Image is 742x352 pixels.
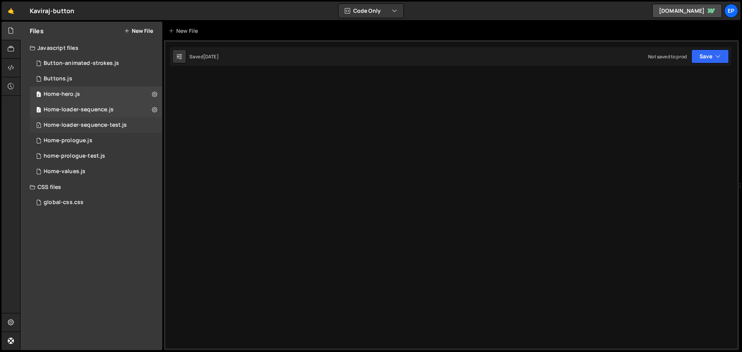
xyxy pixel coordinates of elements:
[36,107,41,114] span: 1
[44,199,83,206] div: global-css.css
[168,27,201,35] div: New File
[44,91,80,98] div: Home-hero.js
[30,27,44,35] h2: Files
[44,168,85,175] div: Home-values.js
[30,71,162,87] div: 16061/43050.js
[44,137,92,144] div: Home-prologue.js
[44,153,105,160] div: home-prologue-test.js
[124,28,153,34] button: New File
[189,53,219,60] div: Saved
[724,4,738,18] a: Ep
[44,60,119,67] div: Button-animated-strokes.js
[30,164,162,179] div: 16061/43950.js
[44,75,72,82] div: Buttons.js
[36,123,41,129] span: 1
[30,6,74,15] div: Kaviraj-button
[339,4,403,18] button: Code Only
[30,195,162,210] div: 16061/43261.css
[691,49,729,63] button: Save
[30,133,162,148] div: 16061/43249.js
[20,40,162,56] div: Javascript files
[44,122,127,129] div: Home-loader-sequence-test.js
[30,87,162,102] div: 16061/43948.js
[44,106,114,113] div: Home-loader-sequence.js
[30,117,162,133] div: 16061/44088.js
[30,148,162,164] div: 16061/44087.js
[652,4,722,18] a: [DOMAIN_NAME]
[2,2,20,20] a: 🤙
[203,53,219,60] div: [DATE]
[30,56,162,71] div: 16061/43947.js
[30,102,162,117] div: 16061/43594.js
[20,179,162,195] div: CSS files
[36,92,41,98] span: 2
[648,53,687,60] div: Not saved to prod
